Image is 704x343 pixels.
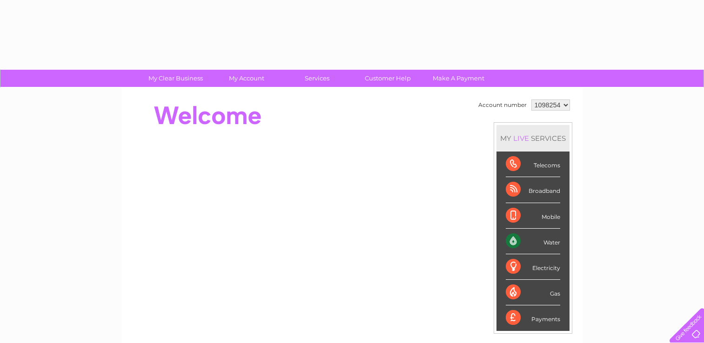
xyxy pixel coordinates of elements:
[476,97,529,113] td: Account number
[349,70,426,87] a: Customer Help
[208,70,285,87] a: My Account
[137,70,214,87] a: My Clear Business
[420,70,497,87] a: Make A Payment
[506,177,560,203] div: Broadband
[506,254,560,280] div: Electricity
[506,305,560,330] div: Payments
[279,70,355,87] a: Services
[506,152,560,177] div: Telecoms
[506,280,560,305] div: Gas
[506,203,560,229] div: Mobile
[506,229,560,254] div: Water
[496,125,570,152] div: MY SERVICES
[511,134,531,143] div: LIVE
